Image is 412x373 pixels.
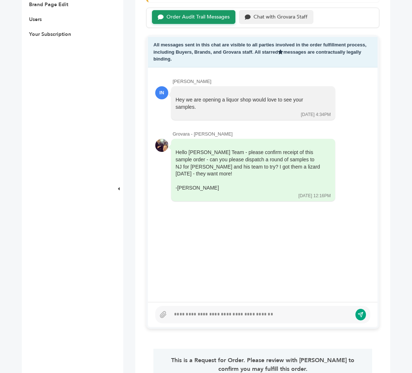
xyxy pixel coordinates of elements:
[176,185,321,192] div: -[PERSON_NAME]
[176,149,321,192] div: Hello [PERSON_NAME] Team - please confirm receipt of this sample order - can you please dispatch ...
[173,78,370,85] div: [PERSON_NAME]
[148,37,378,67] div: All messages sent in this chat are visible to all parties involved in the order fulfillment proce...
[166,14,230,20] div: Order Audit Trail Messages
[29,16,42,23] a: Users
[155,86,168,99] div: IN
[173,131,370,137] div: Grovara - [PERSON_NAME]
[298,193,331,199] div: [DATE] 12:16PM
[301,112,331,118] div: [DATE] 4:34PM
[29,1,68,8] a: Brand Page Edit
[254,14,308,20] div: Chat with Grovara Staff
[176,96,321,111] div: Hey we are opening a liquor shop would love to see your samples.
[29,31,71,38] a: Your Subscription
